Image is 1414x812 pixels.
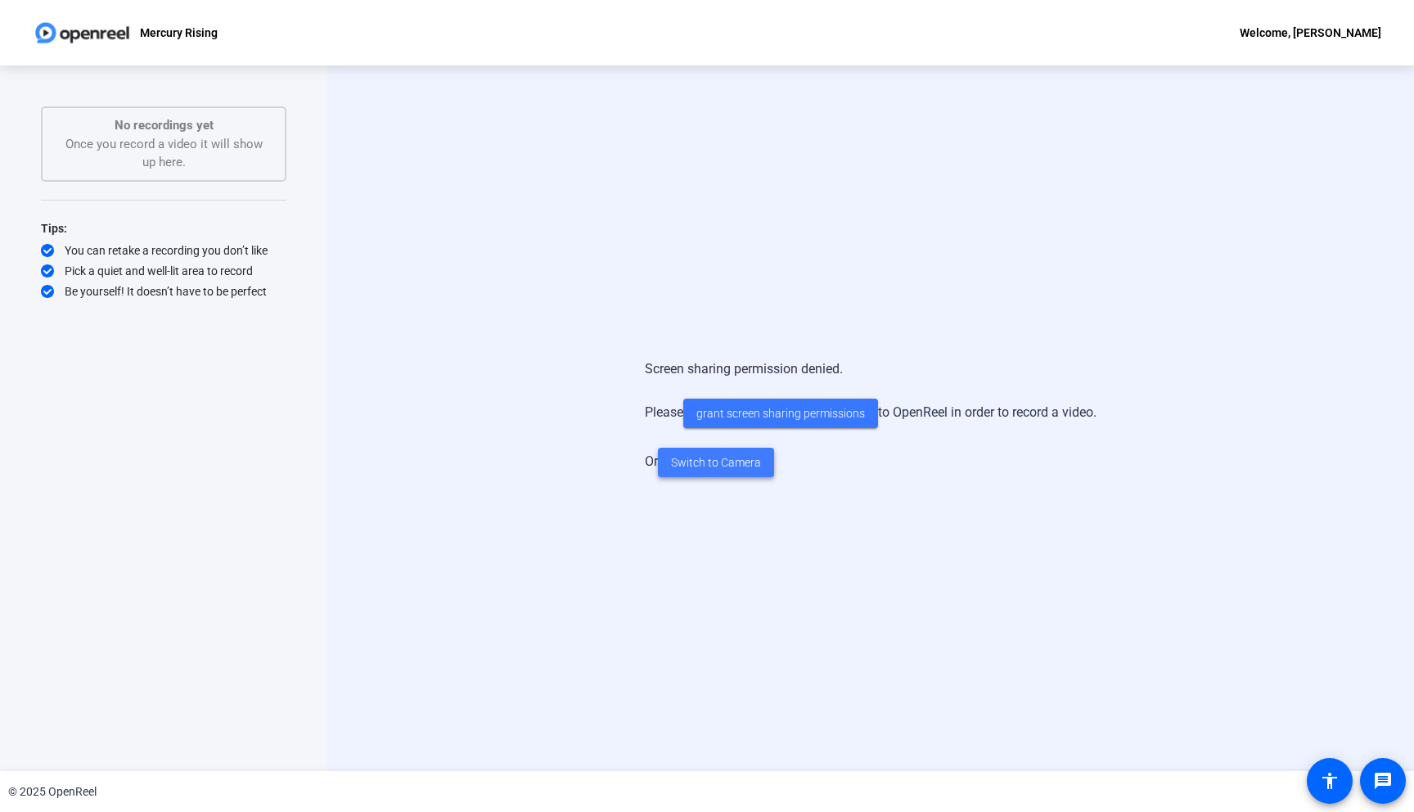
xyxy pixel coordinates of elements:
button: grant screen sharing permissions [683,399,878,428]
div: Be yourself! It doesn’t have to be perfect [41,283,286,300]
div: You can retake a recording you don’t like [41,242,286,259]
p: No recordings yet [59,116,268,135]
img: OpenReel logo [33,16,132,49]
div: Tips: [41,219,286,238]
button: Switch to Camera [658,448,774,477]
mat-icon: message [1373,771,1393,791]
span: grant screen sharing permissions [696,405,865,422]
div: © 2025 OpenReel [8,783,97,801]
div: Welcome, [PERSON_NAME] [1240,23,1381,43]
div: Screen sharing permission denied. Please to OpenReel in order to record a video. Or [645,343,1097,494]
mat-icon: accessibility [1320,771,1340,791]
div: Pick a quiet and well-lit area to record [41,263,286,279]
span: Switch to Camera [671,454,761,471]
p: Mercury Rising [140,23,218,43]
div: Once you record a video it will show up here. [59,116,268,172]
